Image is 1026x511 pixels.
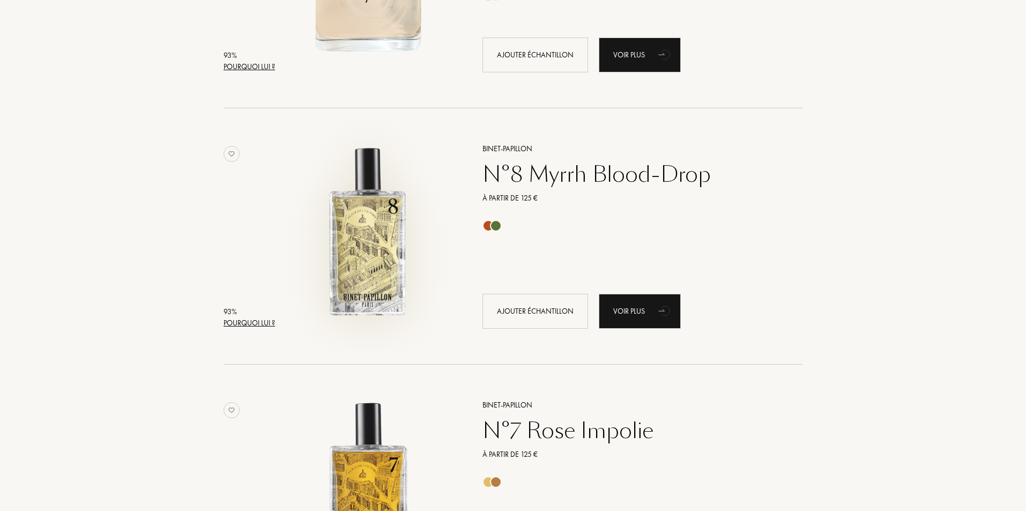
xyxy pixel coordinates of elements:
a: Binet-Papillon [474,143,787,154]
div: Pourquoi lui ? [224,61,275,72]
div: 93 % [224,50,275,61]
div: Voir plus [599,38,681,72]
div: animation [655,300,676,321]
div: Ajouter échantillon [482,38,588,72]
img: N°8 Myrrh Blood-Drop Binet-Papillon [279,142,457,320]
a: Binet-Papillon [474,399,787,411]
a: Voir plusanimation [599,294,681,329]
a: N°8 Myrrh Blood-Drop [474,161,787,187]
a: N°7 Rose Impolie [474,418,787,443]
div: Pourquoi lui ? [224,317,275,329]
a: Voir plusanimation [599,38,681,72]
img: no_like_p.png [224,146,240,162]
div: Voir plus [599,294,681,329]
div: Ajouter échantillon [482,294,588,329]
a: À partir de 125 € [474,192,787,204]
a: N°8 Myrrh Blood-Drop Binet-Papillon [279,130,466,340]
div: animation [655,43,676,65]
img: no_like_p.png [224,402,240,418]
a: À partir de 125 € [474,449,787,460]
div: 93 % [224,306,275,317]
